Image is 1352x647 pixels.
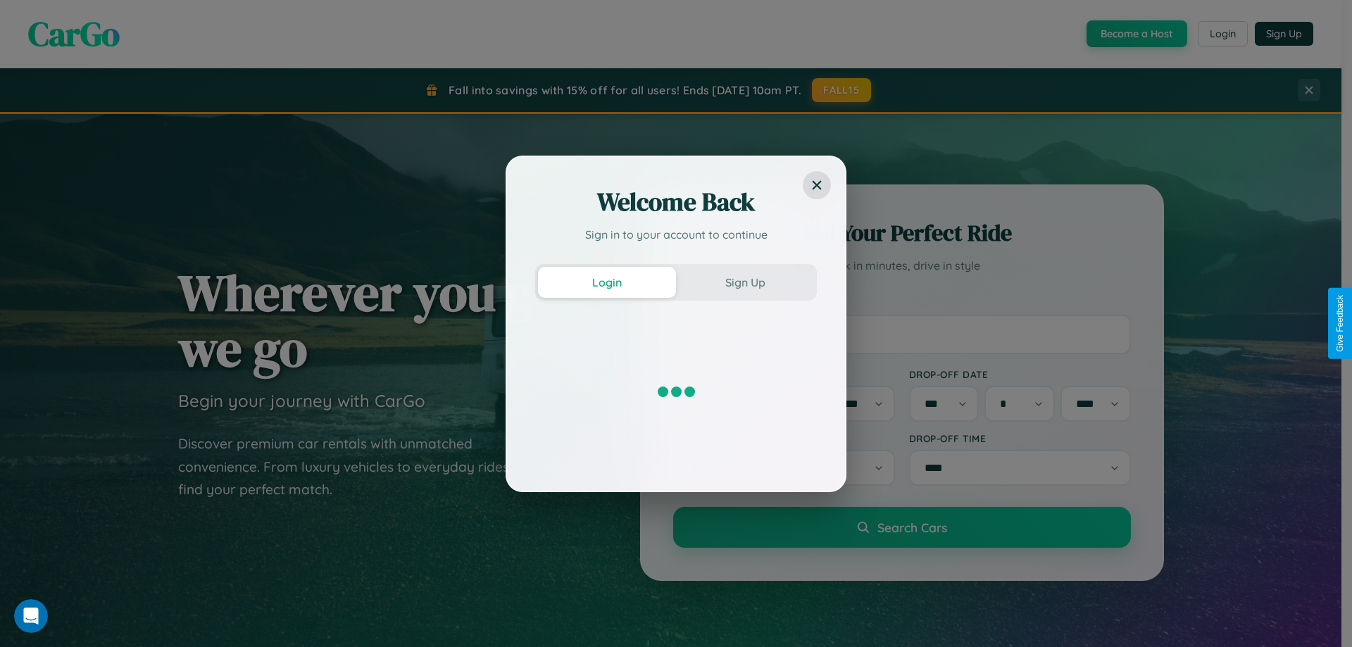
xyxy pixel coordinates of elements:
p: Sign in to your account to continue [535,226,817,243]
iframe: Intercom live chat [14,599,48,633]
div: Give Feedback [1335,295,1345,352]
button: Login [538,267,676,298]
button: Sign Up [676,267,814,298]
h2: Welcome Back [535,185,817,219]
